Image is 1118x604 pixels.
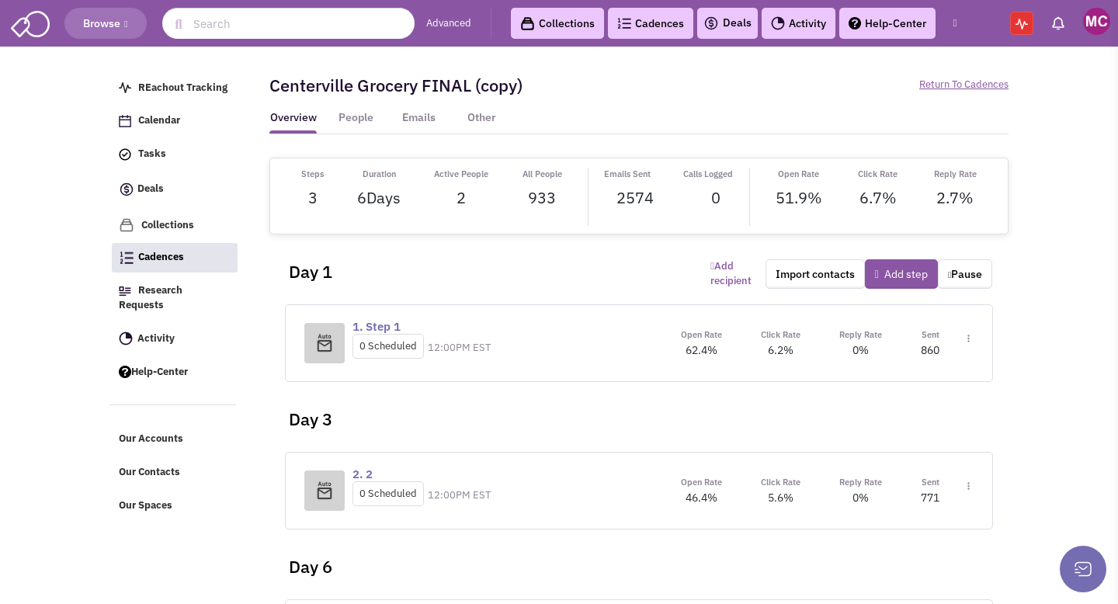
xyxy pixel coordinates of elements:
a: Tasks [111,140,237,169]
a: Collections [111,210,237,241]
a: Our Contacts [111,458,237,488]
p: Steps [301,168,324,181]
span: 6 [357,187,401,208]
span: 771 [921,491,939,505]
a: Help-Center [839,8,936,39]
img: Activity.png [119,332,133,345]
span: 0 [711,187,720,226]
img: icon-tasks.png [119,148,131,161]
p: Sent [921,327,939,342]
img: Research.png [119,286,131,296]
a: Activity [762,8,835,39]
h2: Centerville Grocery FINAL (copy) [269,76,523,95]
img: editmenu [967,335,970,343]
a: Cadences [112,243,238,272]
a: 1. Step 1 [352,319,401,334]
p: Duration [357,168,401,181]
div: Day 6 [277,529,1001,592]
p: 0 Scheduled [352,481,424,507]
span: Calendar [138,114,180,127]
span: Cadences [138,251,184,264]
p: Reply Rate [839,327,882,342]
a: Cadences [608,8,693,39]
a: 2. 2 [352,467,373,481]
img: SmartAdmin [11,8,50,37]
img: Cadences_logo.png [120,252,134,264]
a: Our Accounts [111,425,237,454]
a: Deals [111,173,237,207]
a: Advanced [426,16,471,31]
p: 12:00PM EST [428,341,491,356]
span: 6.7% [859,187,897,208]
span: 2574 [616,187,654,226]
p: 0 Scheduled [352,334,424,359]
span: 860 [921,343,939,357]
img: icon-autoemail-2x.png [316,480,333,501]
button: Pause [933,259,992,289]
a: Help-Center [111,358,237,387]
span: Collections [141,218,194,231]
span: Research Requests [119,283,182,311]
p: Sent [921,474,939,490]
span: 46.4% [686,491,717,505]
input: Search [162,8,415,39]
img: help.png [849,17,861,30]
span: 2.7% [936,187,974,208]
p: Open Rate [681,474,722,490]
a: Overview [269,110,317,134]
img: icon-deals.svg [119,180,134,199]
span: Browse [81,16,130,30]
img: icon-collection-lavender.png [119,217,134,233]
button: Import contacts [755,259,855,289]
a: Calendar [111,106,237,136]
button: Browse [64,8,147,39]
p: All People [523,168,562,181]
a: Add recipient [710,259,755,288]
p: Emails Sent [604,168,651,181]
button: Add step [855,259,933,289]
a: Collections [511,8,604,39]
a: People [332,110,380,134]
span: 5.6% [768,491,793,505]
span: Activity [137,332,175,345]
p: Reply Rate [839,474,882,490]
p: Reply Rate [934,168,977,181]
p: Open Rate [681,327,722,342]
span: 51.9% [776,187,822,208]
span: 62.4% [686,343,717,357]
img: editmenu [967,482,970,491]
span: 0% [852,343,869,357]
span: Days [366,187,401,208]
a: Our Spaces [111,491,237,521]
a: Return To Cadences [919,78,1009,92]
span: Our Accounts [119,432,183,446]
span: 3 [308,187,318,208]
span: Our Contacts [119,465,180,478]
a: Activity [111,325,237,354]
p: Click Rate [761,327,800,342]
a: Other [458,110,505,134]
p: Open Rate [776,168,822,181]
img: icon-autoemail-2x.png [316,332,333,353]
p: Click Rate [858,168,898,181]
img: Calendar.png [119,115,131,127]
div: Day 3 [277,382,1001,444]
p: 12:00PM EST [428,488,491,503]
span: 6.2% [768,343,793,357]
span: 2 [457,187,466,208]
img: icon-deals.svg [703,14,719,33]
span: 933 [528,187,556,208]
p: Click Rate [761,474,800,490]
p: Calls Logged [683,168,733,181]
a: Deals [703,14,752,33]
span: Tasks [138,148,166,161]
p: Active People [434,168,488,181]
img: Michael Costantini [1083,8,1110,35]
img: Cadences_logo.png [617,18,631,29]
img: icon-collection-lavender-black.svg [520,16,535,31]
a: Emails [395,110,443,134]
img: Activity.png [771,16,785,30]
img: help.png [119,366,131,378]
span: REachout Tracking [138,81,227,94]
